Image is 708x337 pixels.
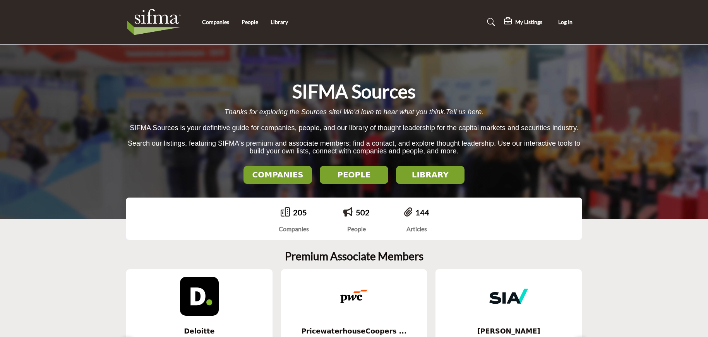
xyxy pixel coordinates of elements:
a: People [242,19,258,25]
img: PricewaterhouseCoopers LLP [334,277,373,316]
a: Companies [202,19,229,25]
a: Library [271,19,288,25]
span: Log In [558,19,573,25]
a: Search [480,16,500,28]
div: Articles [404,224,429,234]
h1: SIFMA Sources [292,79,416,103]
h2: COMPANIES [246,170,310,179]
a: Tell us here [446,108,482,116]
span: PricewaterhouseCoopers ... [293,326,416,336]
div: My Listings [504,17,542,27]
button: Log In [548,15,582,29]
span: Thanks for exploring the Sources site! We’d love to hear what you think. . [225,108,483,116]
span: [PERSON_NAME] [447,326,570,336]
a: 205 [293,208,307,217]
span: Search our listings, featuring SIFMA's premium and associate members; find a contact, and explore... [128,139,580,155]
button: LIBRARY [396,166,465,184]
button: PEOPLE [320,166,388,184]
span: SIFMA Sources is your definitive guide for companies, people, and our library of thought leadersh... [130,124,578,132]
h2: LIBRARY [398,170,462,179]
h2: PEOPLE [322,170,386,179]
img: Sia [489,277,528,316]
h2: Premium Associate Members [285,250,423,263]
div: People [343,224,370,234]
a: 502 [356,208,370,217]
h5: My Listings [515,19,542,26]
img: Deloitte [180,277,219,316]
img: Site Logo [126,7,186,38]
span: Deloitte [138,326,261,336]
a: 144 [415,208,429,217]
button: COMPANIES [243,166,312,184]
div: Companies [279,224,309,234]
